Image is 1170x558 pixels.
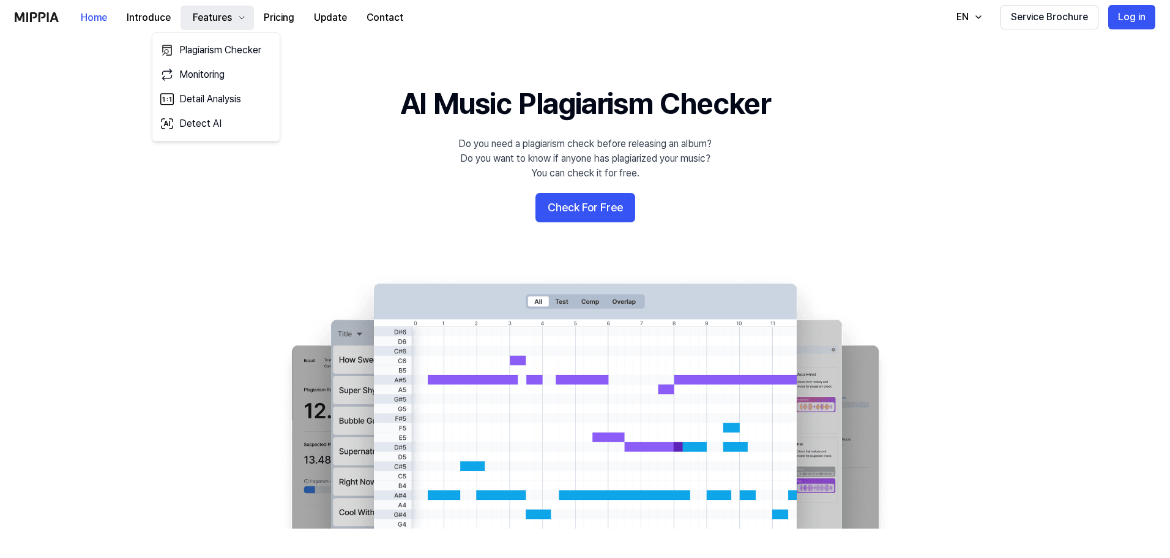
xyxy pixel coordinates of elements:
[458,137,712,181] div: Do you need a plagiarism check before releasing an album? Do you want to know if anyone has plagi...
[944,5,991,29] button: EN
[181,6,254,30] button: Features
[1108,5,1155,29] button: Log in
[304,6,357,30] button: Update
[117,6,181,30] button: Introduce
[190,10,234,25] div: Features
[157,87,275,111] a: Detail Analysis
[254,6,304,30] button: Pricing
[157,111,275,136] a: Detect AI
[954,10,971,25] div: EN
[71,1,117,34] a: Home
[1000,5,1098,29] button: Service Brochure
[267,271,903,529] img: main Image
[535,193,635,222] button: Check For Free
[304,1,357,34] a: Update
[71,6,117,30] button: Home
[357,6,413,30] button: Contact
[157,38,275,62] a: Plagiarism Checker
[15,12,59,22] img: logo
[157,62,275,87] a: Monitoring
[400,83,770,124] h1: AI Music Plagiarism Checker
